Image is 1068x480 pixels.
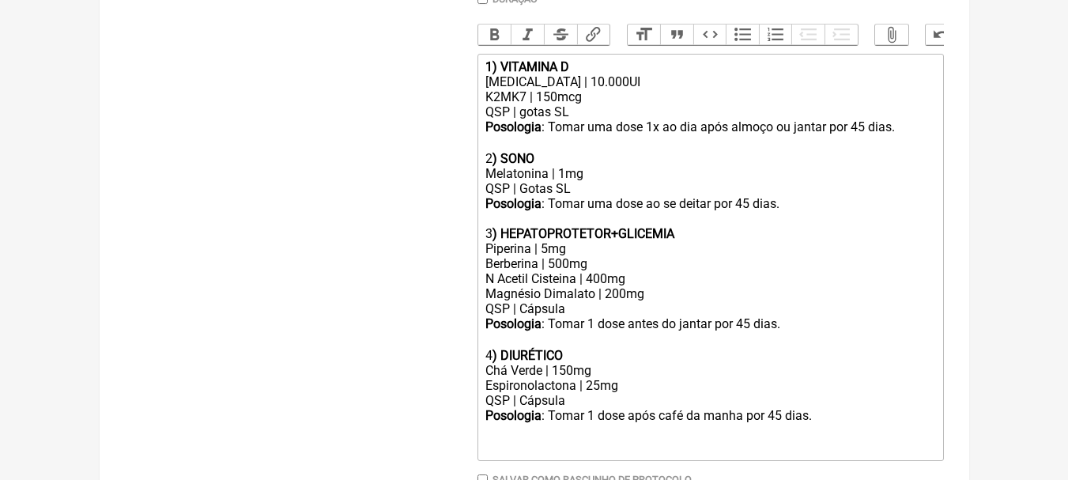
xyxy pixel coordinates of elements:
div: Espironolactona | 25mg [485,378,934,393]
button: Quote [660,25,693,45]
div: : Tomar uma dose ao se deitar por 45 dias. [485,196,934,211]
div: : Tomar 1 dose após café da manha por 45 dias.ㅤ [485,408,934,425]
div: : Tomar 1 dose antes do jantar por 45 dias. ㅤ 4 [485,316,934,363]
strong: ) DIURÉTICO [492,348,563,363]
strong: Posologia [485,196,542,211]
div: QSP | Cápsula [485,393,934,408]
strong: 1) VITAMINA D [485,59,569,74]
strong: Posologia [485,408,542,423]
button: Italic [511,25,544,45]
div: QSP | gotas SL [485,104,934,119]
button: Attach Files [875,25,908,45]
strong: Posologia [485,119,542,134]
div: N Acetil Cisteina | 400mg Magnésio Dimalato | 200mg [485,271,934,301]
button: Decrease Level [791,25,825,45]
div: [MEDICAL_DATA] | 10.000UI [485,74,934,89]
button: Strikethrough [544,25,577,45]
button: Link [577,25,610,45]
strong: ) SONO [492,151,534,166]
div: 2 [485,151,934,166]
button: Undo [926,25,959,45]
div: Melatonina | 1mg [485,166,934,181]
div: K2MK7 | 150mcg [485,89,934,104]
div: Piperina | 5mg [485,241,934,256]
strong: Posologia [485,316,542,331]
button: Heading [628,25,661,45]
div: QSP | Gotas SL [485,181,934,196]
button: Numbers [759,25,792,45]
button: Code [693,25,726,45]
button: Bold [478,25,511,45]
div: QSP | Cápsula [485,301,934,316]
div: 3 [485,226,934,241]
button: Increase Level [825,25,858,45]
button: Bullets [726,25,759,45]
div: : Tomar uma dose 1x ao dia após almoço ou jantar por 45 dias. ㅤ [485,119,934,136]
div: Chá Verde | 150mg [485,363,934,378]
div: Berberina | 500mg [485,256,934,271]
strong: ) HEPATOPROTETOR+GLICEMIA [492,226,674,241]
